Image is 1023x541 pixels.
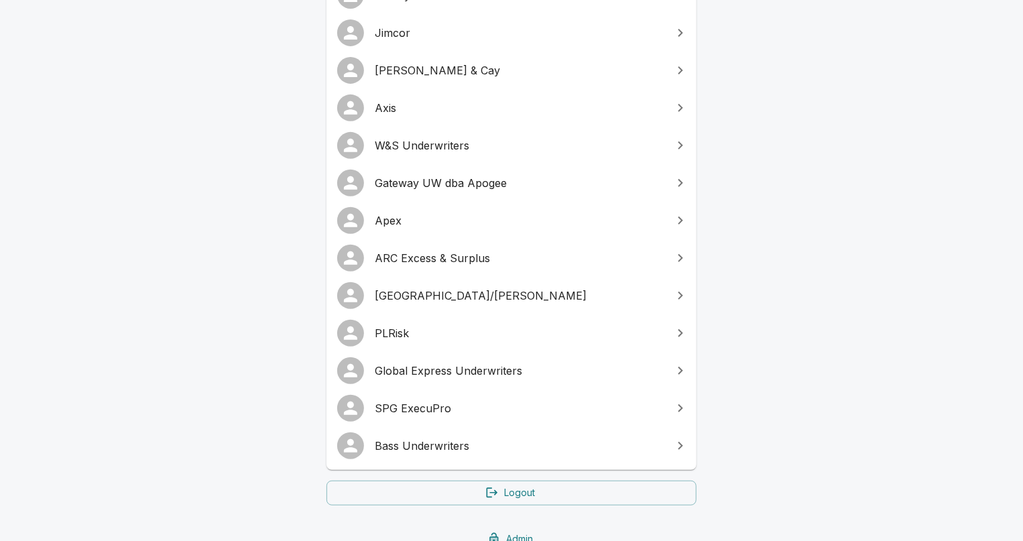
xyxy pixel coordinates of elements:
[326,427,697,465] a: Bass Underwriters
[375,137,664,154] span: W&S Underwriters
[326,127,697,164] a: W&S Underwriters
[375,325,664,341] span: PLRisk
[375,288,664,304] span: [GEOGRAPHIC_DATA]/[PERSON_NAME]
[326,239,697,277] a: ARC Excess & Surplus
[326,389,697,427] a: SPG ExecuPro
[375,400,664,416] span: SPG ExecuPro
[326,14,697,52] a: Jimcor
[375,62,664,78] span: [PERSON_NAME] & Cay
[375,175,664,191] span: Gateway UW dba Apogee
[375,363,664,379] span: Global Express Underwriters
[326,89,697,127] a: Axis
[326,202,697,239] a: Apex
[375,250,664,266] span: ARC Excess & Surplus
[375,213,664,229] span: Apex
[326,314,697,352] a: PLRisk
[326,164,697,202] a: Gateway UW dba Apogee
[326,481,697,505] a: Logout
[326,352,697,389] a: Global Express Underwriters
[375,100,664,116] span: Axis
[375,438,664,454] span: Bass Underwriters
[326,52,697,89] a: [PERSON_NAME] & Cay
[326,277,697,314] a: [GEOGRAPHIC_DATA]/[PERSON_NAME]
[375,25,664,41] span: Jimcor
